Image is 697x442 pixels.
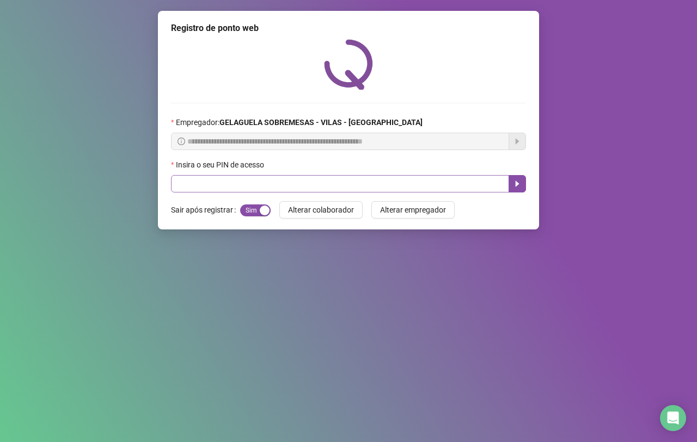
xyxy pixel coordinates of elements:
[171,201,240,219] label: Sair após registrar
[219,118,423,127] strong: GELAGUELA SOBREMESAS - VILAS - [GEOGRAPHIC_DATA]
[279,201,363,219] button: Alterar colaborador
[371,201,455,219] button: Alterar empregador
[288,204,354,216] span: Alterar colaborador
[178,138,185,145] span: info-circle
[171,159,271,171] label: Insira o seu PIN de acesso
[324,39,373,90] img: QRPoint
[513,179,522,188] span: caret-right
[171,22,526,35] div: Registro de ponto web
[380,204,446,216] span: Alterar empregador
[176,116,423,128] span: Empregador :
[660,405,686,431] div: Open Intercom Messenger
